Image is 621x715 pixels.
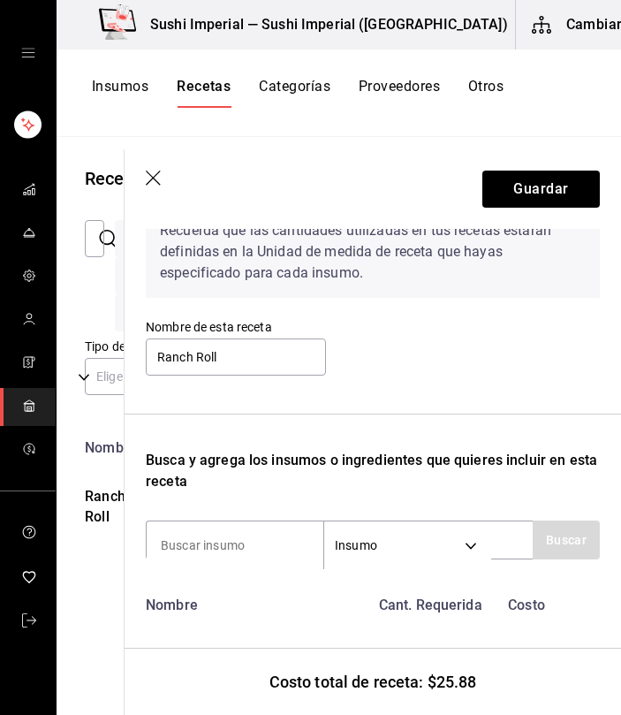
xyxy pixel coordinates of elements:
[125,648,621,715] div: Costo total de receta: $25.88
[369,588,485,616] div: Cant. Requerida
[146,206,600,298] div: Recuerda que las cantidades utilizadas en tus recetas estarán definidas en la Unidad de medida de...
[57,429,404,559] table: inventoriesTable
[92,78,148,108] button: Insumos
[78,480,126,528] div: Ranch Roll
[177,78,231,108] button: Recetas
[359,78,440,108] button: Proveedores
[21,46,35,60] button: open drawer
[146,644,215,666] div: Empanizar
[139,588,369,616] div: Nombre
[85,340,104,353] label: Tipo de receta
[369,637,485,694] div: N/A
[324,521,491,569] div: Insumo
[115,220,152,257] div: Ordenar por
[259,78,330,108] button: Categorías
[146,321,326,333] label: Nombre de esta receta
[85,358,129,395] div: Elige una opción
[136,14,508,35] h3: Sushi Imperial — Sushi Imperial ([GEOGRAPHIC_DATA])
[485,588,562,616] div: Costo
[85,165,149,192] div: Recetas
[115,257,152,294] div: Asociar recetas
[115,294,152,331] div: Agregar receta
[146,450,600,492] div: Busca y agrega los insumos o ingredientes que quieres incluir en esta receta
[147,527,323,564] input: Buscar insumo
[482,171,600,208] button: Guardar
[92,78,504,108] div: navigation tabs
[57,429,148,456] th: Nombre
[468,78,504,108] button: Otros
